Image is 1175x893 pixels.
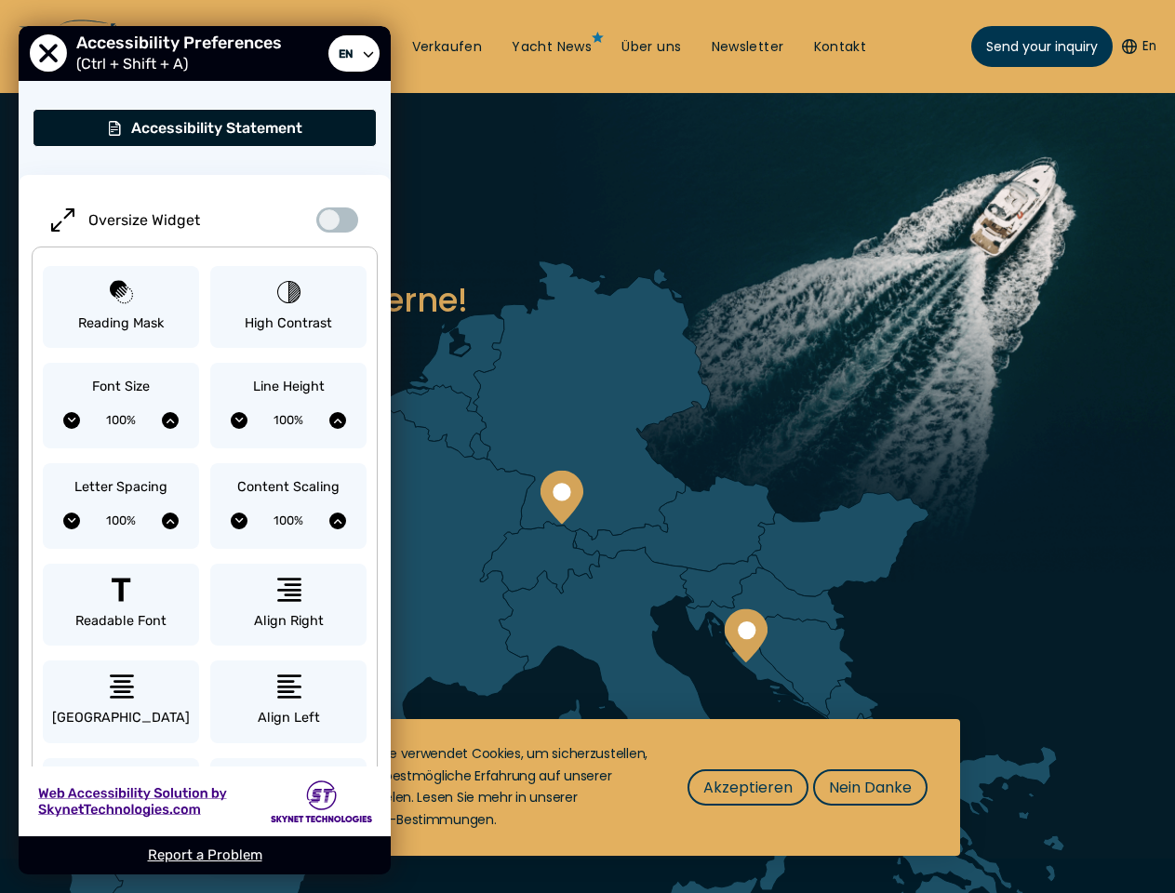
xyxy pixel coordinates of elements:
button: Close Accessibility Preferences Menu [30,35,67,73]
button: Decrease Content Scaling [231,513,247,529]
button: Align Right [210,564,367,646]
div: Diese Website verwendet Cookies, um sicherzustellen, dass Sie die bestmögliche Erfahrung auf unse... [309,743,650,832]
button: Readable Font [43,564,199,646]
a: Web Accessibility Solution by Skynet Technologies Skynet [19,766,391,836]
span: Letter Spacing [74,477,167,498]
h1: Kontakt [19,223,1156,270]
a: Über uns [621,38,681,57]
button: Decrease Font Size [63,412,80,429]
img: Skynet [271,780,372,822]
span: Current Font Size [80,407,162,434]
span: en [334,42,357,65]
span: Content Scaling [237,477,340,498]
span: Current Line Height [247,407,329,434]
span: Current Letter Spacing [80,507,162,535]
button: Reading Mask [43,266,199,349]
button: Align Center [43,660,199,743]
a: Yacht News [512,38,592,57]
button: En [1122,37,1156,56]
button: Align Left [210,660,367,743]
a: Select Language [328,35,380,73]
a: Report a Problem [148,846,262,863]
button: Highlight Links [210,758,367,841]
a: Newsletter [712,38,784,57]
span: Font Size [92,377,150,397]
span: Oversize Widget [88,211,200,229]
span: Accessibility Preferences [76,33,291,53]
button: Increase Line Height [329,412,346,429]
button: Decrease Letter Spacing [63,513,80,529]
span: Nein Danke [829,776,912,799]
a: Kontakt [814,38,867,57]
button: Increase Content Scaling [329,513,346,529]
button: Akzeptieren [688,769,808,806]
span: Akzeptieren [703,776,793,799]
a: Send your inquiry [971,26,1113,67]
a: Datenschutz-Bestimmungen [309,810,494,829]
button: Hide Images [43,758,199,841]
span: (Ctrl + Shift + A) [76,55,197,73]
span: Accessibility Statement [131,119,302,137]
span: Current Content Scaling [247,507,329,535]
a: Verkaufen [412,38,483,57]
button: Accessibility Statement [33,109,377,147]
button: High Contrast [210,266,367,349]
button: Increase Font Size [162,412,179,429]
img: Web Accessibility Solution by Skynet Technologies [37,784,227,819]
button: Increase Letter Spacing [162,513,179,529]
div: User Preferences [19,26,391,874]
button: Decrease Line Height [231,412,247,429]
span: Send your inquiry [986,37,1098,57]
span: Line Height [253,377,325,397]
button: Nein Danke [813,769,928,806]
